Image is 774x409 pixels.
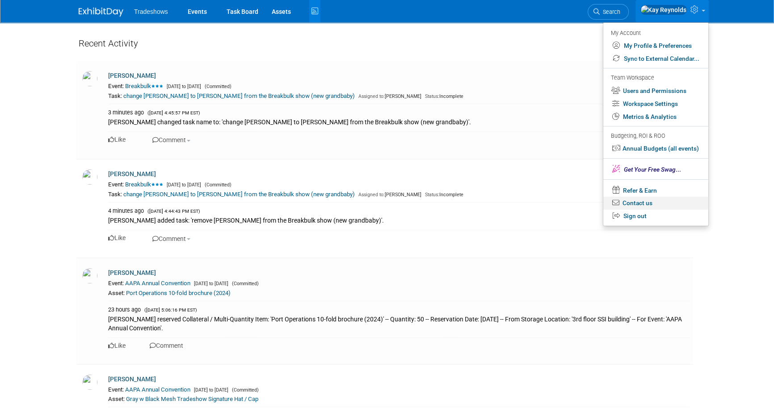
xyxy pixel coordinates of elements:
[123,191,355,198] a: change [PERSON_NAME] to [PERSON_NAME] from the Breakbulk show (new grandbaby)
[125,280,190,287] a: AAPA Annual Convention
[640,5,687,15] img: Kay Reynolds
[125,386,190,393] a: AAPA Annual Convention
[624,166,681,173] span: ...
[108,386,124,393] span: Event:
[603,162,708,176] a: Get Your Free Swag...
[192,281,228,287] span: [DATE] to [DATE]
[611,73,699,83] div: Team Workspace
[108,342,126,349] a: Like
[202,84,231,89] span: (Committed)
[108,117,690,126] div: [PERSON_NAME] changed task name to: 'change [PERSON_NAME] to [PERSON_NAME] from the Breakbulk sho...
[108,191,122,198] span: Task:
[230,387,259,393] span: (Committed)
[425,192,439,198] span: Status:
[108,215,690,225] div: [PERSON_NAME] added task: 'remove [PERSON_NAME] from the Breakbulk show (new grandbaby)'.
[123,93,355,99] a: change [PERSON_NAME] to [PERSON_NAME] from the Breakbulk show (new grandbaby)
[108,396,125,402] span: Asset:
[145,110,200,116] span: ([DATE] 4:45:57 PM EST)
[108,290,125,296] span: Asset:
[108,207,144,214] span: 4 minutes ago
[603,97,708,110] a: Workspace Settings
[611,131,699,141] div: Budgeting, ROI & ROO
[150,342,183,349] a: Comment
[108,136,126,143] a: Like
[356,192,421,198] span: [PERSON_NAME]
[358,192,385,198] span: Assigned to:
[108,83,124,89] span: Event:
[624,166,676,173] span: Get Your Free Swag
[125,181,164,188] a: Breakbulk
[108,269,156,276] a: [PERSON_NAME]
[423,93,463,99] span: Incomplete
[134,8,168,15] span: Tradeshows
[108,170,156,177] a: [PERSON_NAME]
[145,208,200,214] span: ([DATE] 4:44:43 PM EST)
[603,197,708,210] a: Contact us
[588,4,629,20] a: Search
[202,182,231,188] span: (Committed)
[108,280,124,287] span: Event:
[126,396,258,402] a: Gray w Black Mesh Tradeshow Signature Hat / Cap
[603,84,708,97] a: Users and Permissions
[125,83,164,89] a: Breakbulk
[108,314,690,333] div: [PERSON_NAME] reserved Collateral / Multi-Quantity Item: 'Port Operations 10-fold brochure (2024)...
[603,210,708,223] a: Sign out
[192,387,228,393] span: [DATE] to [DATE]
[142,307,197,313] span: ([DATE] 5:06:16 PM EST)
[603,52,708,65] a: Sync to External Calendar...
[611,27,699,38] div: My Account
[108,109,144,116] span: 3 minutes ago
[356,93,421,99] span: [PERSON_NAME]
[603,110,708,123] a: Metrics & Analytics
[108,93,122,99] span: Task:
[108,72,156,79] a: [PERSON_NAME]
[423,192,463,198] span: Incomplete
[150,234,193,244] button: Comment
[126,290,231,296] a: Port Operations 10-fold brochure (2024)
[600,8,620,15] span: Search
[108,306,141,313] span: 23 hours ago
[358,93,385,99] span: Assigned to:
[230,281,259,287] span: (Committed)
[164,84,201,89] span: [DATE] to [DATE]
[108,375,156,383] a: [PERSON_NAME]
[164,182,201,188] span: [DATE] to [DATE]
[79,34,655,57] div: Recent Activity
[603,142,708,155] a: Annual Budgets (all events)
[603,183,708,197] a: Refer & Earn
[603,39,708,52] a: My Profile & Preferences
[79,8,123,17] img: ExhibitDay
[150,135,193,145] button: Comment
[425,93,439,99] span: Status:
[108,234,126,241] a: Like
[108,181,124,188] span: Event:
